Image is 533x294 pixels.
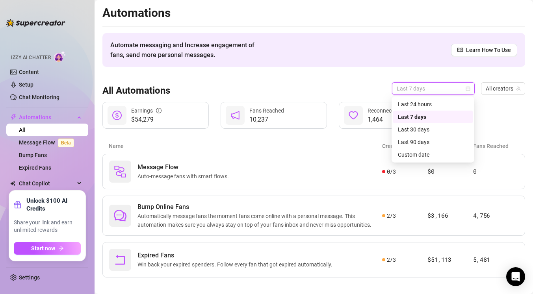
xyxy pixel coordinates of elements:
a: Bump Fans [19,152,47,158]
span: Bump Online Fans [137,202,382,212]
span: 10,237 [249,115,284,124]
span: Beta [58,139,74,147]
span: thunderbolt [10,114,17,120]
span: Fans Reached [249,107,284,114]
span: Automatically message fans the moment fans come online with a personal message. This automation m... [137,212,382,229]
span: info-circle [156,108,162,113]
article: $3,166 [427,211,473,220]
img: AI Chatter [54,51,66,62]
a: Learn How To Use [451,44,517,56]
div: Open Intercom Messenger [506,267,525,286]
span: $54,279 [131,115,162,124]
span: Expired Fans [137,251,336,260]
span: dollar [112,111,122,120]
div: Custom date [393,148,473,161]
a: Settings [19,274,40,281]
span: Learn How To Use [466,46,511,54]
a: Setup [19,81,33,88]
img: Chat Copilot [10,181,15,186]
span: 2 / 3 [387,211,396,220]
div: Last 90 days [398,138,468,146]
a: Expired Fans [19,165,51,171]
article: $0 [427,167,473,176]
button: Start nowarrow-right [14,242,81,255]
span: heart [349,111,358,120]
div: Last 24 hours [393,98,473,111]
span: Automate messaging and Increase engagement of fans, send more personal messages. [110,40,262,60]
h3: All Automations [102,85,170,97]
div: Last 90 days [393,136,473,148]
span: Share your link and earn unlimited rewards [14,219,81,234]
img: logo-BBDzfeDw.svg [6,19,65,27]
span: rollback [114,253,126,266]
h2: Automations [102,6,525,20]
a: All [19,127,26,133]
article: 0 [473,167,518,176]
a: Chat Monitoring [19,94,59,100]
span: Last 7 days [397,83,470,94]
div: Last 7 days [398,113,468,121]
article: Name [109,142,382,150]
span: comment [114,209,126,222]
span: Chat Copilot [19,177,75,190]
article: 5,481 [473,255,518,264]
span: arrow-right [58,246,64,251]
div: Last 30 days [398,125,468,134]
span: Start now [31,245,55,251]
span: 2 / 3 [387,255,396,264]
a: Message FlowBeta [19,139,77,146]
span: team [516,86,521,91]
div: Earnings [131,106,162,115]
div: Last 24 hours [398,100,468,109]
span: calendar [466,86,470,91]
div: Reconnected Fans [368,106,422,115]
span: 0 / 3 [387,167,396,176]
article: Fans Reached [473,142,519,150]
div: Custom date [398,150,468,159]
span: gift [14,201,22,209]
span: 1,464 [368,115,422,124]
span: Izzy AI Chatter [11,54,51,61]
div: Last 30 days [393,123,473,136]
article: Creators using [382,142,428,150]
span: Win back your expired spenders. Follow every fan that got expired automatically. [137,260,336,269]
div: Last 7 days [393,111,473,123]
img: svg%3e [114,165,126,178]
article: 4,756 [473,211,518,220]
span: Message Flow [137,163,232,172]
span: notification [230,111,240,120]
span: Automations [19,111,75,124]
span: Auto-message fans with smart flows. [137,172,232,181]
a: Content [19,69,39,75]
span: read [457,47,463,53]
strong: Unlock $100 AI Credits [26,197,81,213]
span: All creators [486,83,520,94]
article: $51,113 [427,255,473,264]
